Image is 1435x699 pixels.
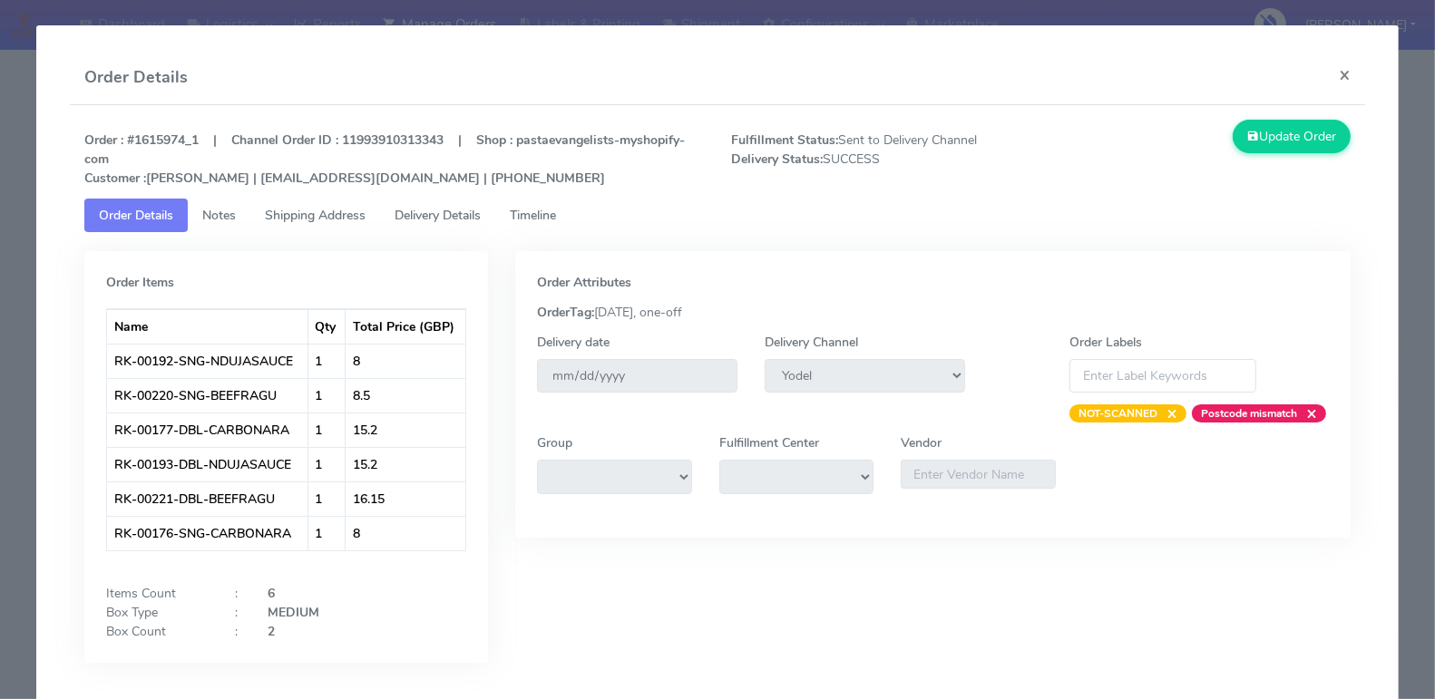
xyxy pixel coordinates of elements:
[523,303,1342,322] div: [DATE], one-off
[93,622,221,641] div: Box Count
[107,309,307,344] th: Name
[84,65,188,90] h4: Order Details
[265,207,366,224] span: Shipping Address
[346,378,465,413] td: 8.5
[1297,404,1317,422] span: ×
[731,150,823,168] strong: Delivery Status:
[346,309,465,344] th: Total Price (GBP)
[308,413,346,447] td: 1
[395,207,481,224] span: Delivery Details
[346,413,465,447] td: 15.2
[84,170,146,187] strong: Customer :
[308,309,346,344] th: Qty
[537,274,631,291] strong: Order Attributes
[202,207,236,224] span: Notes
[107,413,307,447] td: RK-00177-DBL-CARBONARA
[537,304,594,321] strong: OrderTag:
[308,516,346,550] td: 1
[107,447,307,481] td: RK-00193-DBL-NDUJASAUCE
[106,274,174,291] strong: Order Items
[765,333,858,352] label: Delivery Channel
[107,481,307,516] td: RK-00221-DBL-BEEFRAGU
[308,344,346,378] td: 1
[268,585,275,602] strong: 6
[222,584,255,603] div: :
[717,131,1040,188] span: Sent to Delivery Channel SUCCESS
[84,199,1351,232] ul: Tabs
[346,344,465,378] td: 8
[268,623,275,640] strong: 2
[93,603,221,622] div: Box Type
[107,516,307,550] td: RK-00176-SNG-CARBONARA
[308,447,346,481] td: 1
[1069,359,1256,393] input: Enter Label Keywords
[510,207,556,224] span: Timeline
[84,131,685,187] strong: Order : #1615974_1 | Channel Order ID : 11993910313343 | Shop : pastaevangelists-myshopify-com [P...
[222,603,255,622] div: :
[731,131,838,149] strong: Fulfillment Status:
[901,460,1056,489] input: Enter Vendor Name
[222,622,255,641] div: :
[346,447,465,481] td: 15.2
[719,433,819,452] label: Fulfillment Center
[308,378,346,413] td: 1
[537,333,610,352] label: Delivery date
[93,584,221,603] div: Items Count
[308,481,346,516] td: 1
[1324,51,1365,99] button: Close
[268,604,319,621] strong: MEDIUM
[537,433,572,452] label: Group
[346,516,465,550] td: 8
[1157,404,1177,422] span: ×
[99,207,173,224] span: Order Details
[1233,120,1351,153] button: Update Order
[1079,406,1157,421] strong: NOT-SCANNED
[1201,406,1297,421] strong: Postcode mismatch
[107,378,307,413] td: RK-00220-SNG-BEEFRAGU
[901,433,942,452] label: Vendor
[1069,333,1142,352] label: Order Labels
[107,344,307,378] td: RK-00192-SNG-NDUJASAUCE
[346,481,465,516] td: 16.15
